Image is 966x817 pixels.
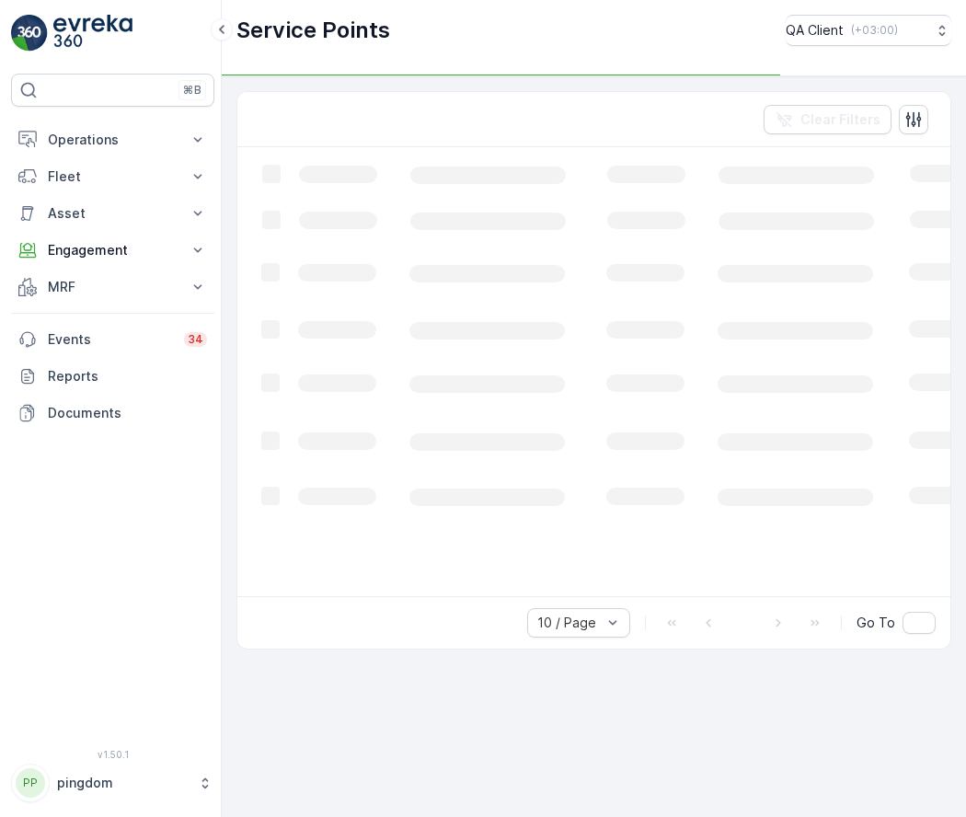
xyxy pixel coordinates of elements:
[11,195,214,232] button: Asset
[48,204,178,223] p: Asset
[857,614,895,632] span: Go To
[236,16,390,45] p: Service Points
[48,167,178,186] p: Fleet
[11,395,214,432] a: Documents
[188,332,203,347] p: 34
[48,404,207,422] p: Documents
[786,15,951,46] button: QA Client(+03:00)
[48,330,173,349] p: Events
[183,83,201,98] p: ⌘B
[57,774,189,792] p: pingdom
[11,158,214,195] button: Fleet
[11,232,214,269] button: Engagement
[11,358,214,395] a: Reports
[48,131,178,149] p: Operations
[786,21,844,40] p: QA Client
[11,764,214,802] button: PPpingdom
[11,15,48,52] img: logo
[764,105,891,134] button: Clear Filters
[851,23,898,38] p: ( +03:00 )
[11,749,214,760] span: v 1.50.1
[48,367,207,385] p: Reports
[11,121,214,158] button: Operations
[16,768,45,798] div: PP
[48,278,178,296] p: MRF
[48,241,178,259] p: Engagement
[800,110,880,129] p: Clear Filters
[53,15,132,52] img: logo_light-DOdMpM7g.png
[11,321,214,358] a: Events34
[11,269,214,305] button: MRF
